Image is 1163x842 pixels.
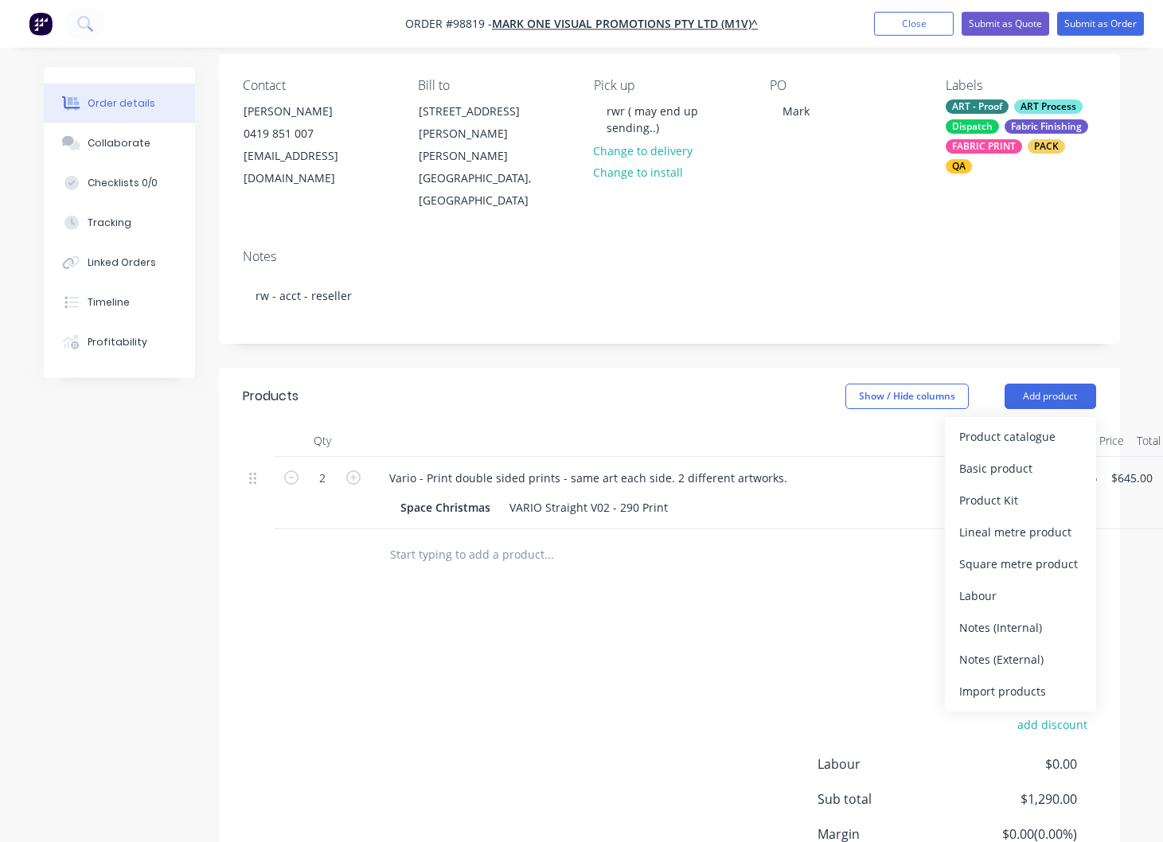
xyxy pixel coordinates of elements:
[1014,99,1083,114] div: ART Process
[419,145,551,212] div: [PERSON_NAME][GEOGRAPHIC_DATA], [GEOGRAPHIC_DATA]
[88,295,130,310] div: Timeline
[1028,139,1065,154] div: PACK
[389,539,708,571] input: Start typing to add a product...
[88,96,155,111] div: Order details
[243,249,1096,264] div: Notes
[44,123,195,163] button: Collaborate
[959,680,1082,703] div: Import products
[29,12,53,36] img: Factory
[585,162,692,183] button: Change to install
[405,99,564,212] div: [STREET_ADDRESS][PERSON_NAME][PERSON_NAME][GEOGRAPHIC_DATA], [GEOGRAPHIC_DATA]
[394,496,497,519] div: Space Christmas
[244,145,376,189] div: [EMAIL_ADDRESS][DOMAIN_NAME]
[1005,119,1088,134] div: Fabric Finishing
[946,78,1096,93] div: Labels
[44,203,195,243] button: Tracking
[243,78,393,93] div: Contact
[946,139,1022,154] div: FABRIC PRINT
[818,754,959,774] span: Labour
[243,387,299,406] div: Products
[818,789,959,809] span: Sub total
[959,648,1082,671] div: Notes (External)
[88,136,150,150] div: Collaborate
[377,466,800,489] div: Vario - Print double sided prints - same art each side. 2 different artworks.
[845,384,969,409] button: Show / Hide columns
[959,425,1082,448] div: Product catalogue
[594,78,744,93] div: Pick up
[275,425,370,457] div: Qty
[44,243,195,283] button: Linked Orders
[230,99,389,190] div: [PERSON_NAME]0419 851 007[EMAIL_ADDRESS][DOMAIN_NAME]
[88,335,147,349] div: Profitability
[244,123,376,145] div: 0419 851 007
[44,322,195,362] button: Profitability
[958,789,1076,809] span: $1,290.00
[418,78,568,93] div: Bill to
[874,12,954,36] button: Close
[88,216,131,230] div: Tracking
[959,520,1082,544] div: Lineal metre product
[594,99,744,139] div: rwr ( may end up sending..)
[946,99,1009,114] div: ART - Proof
[419,100,551,145] div: [STREET_ADDRESS][PERSON_NAME]
[243,271,1096,320] div: rw - acct - reseller
[88,255,156,270] div: Linked Orders
[1009,713,1096,735] button: add discount
[1005,384,1096,409] button: Add product
[44,283,195,322] button: Timeline
[946,119,999,134] div: Dispatch
[1093,425,1130,457] div: Price
[44,84,195,123] button: Order details
[770,99,822,123] div: Mark
[492,17,758,32] a: Mark One Visual Promotions Pty Ltd (M1V)^
[946,159,972,173] div: QA
[959,616,1082,639] div: Notes (Internal)
[405,17,492,32] span: Order #98819 -
[1057,12,1144,36] button: Submit as Order
[962,12,1049,36] button: Submit as Quote
[244,100,376,123] div: [PERSON_NAME]
[770,78,920,93] div: PO
[958,754,1076,774] span: $0.00
[503,496,674,519] div: VARIO Straight V02 - 290 Print
[959,584,1082,607] div: Labour
[88,176,158,190] div: Checklists 0/0
[959,489,1082,512] div: Product Kit
[585,139,701,161] button: Change to delivery
[44,163,195,203] button: Checklists 0/0
[959,552,1082,575] div: Square metre product
[959,457,1082,480] div: Basic product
